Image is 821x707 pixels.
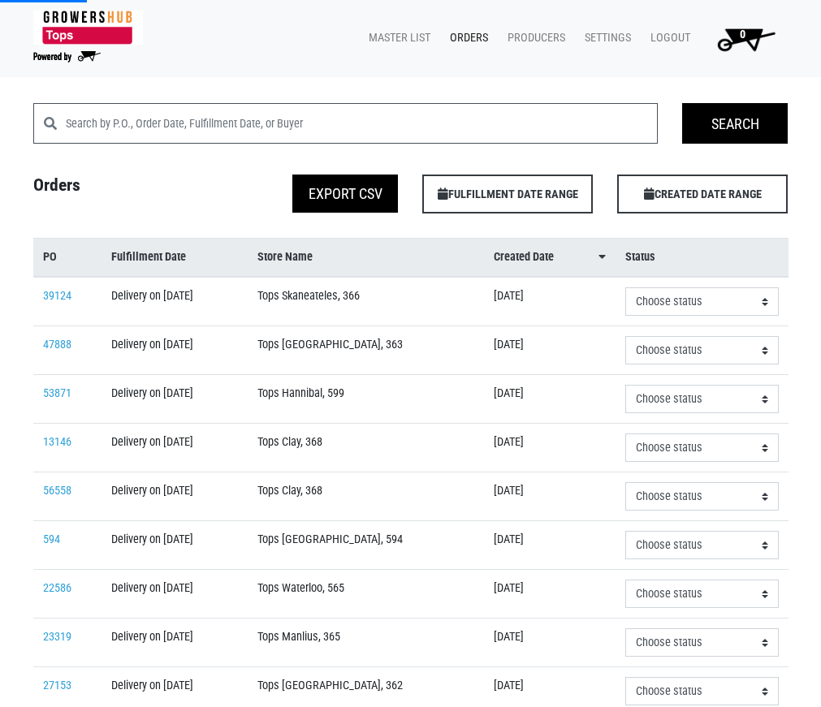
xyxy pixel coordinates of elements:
[257,248,474,266] a: Store Name
[248,619,484,667] td: Tops Manlius, 365
[484,326,616,375] td: [DATE]
[625,248,778,266] a: Status
[102,619,247,667] td: Delivery on [DATE]
[43,484,71,498] a: 56558
[710,23,782,55] img: Cart
[494,248,554,266] span: Created Date
[43,630,71,644] a: 23319
[102,424,247,472] td: Delivery on [DATE]
[248,326,484,375] td: Tops [GEOGRAPHIC_DATA], 363
[495,23,572,54] a: Producers
[248,472,484,521] td: Tops Clay, 368
[682,103,788,144] input: Search
[43,248,57,266] span: PO
[437,23,495,54] a: Orders
[102,375,247,424] td: Delivery on [DATE]
[625,248,655,266] span: Status
[43,581,71,595] a: 22586
[617,175,788,213] span: CREATED DATE RANGE
[484,619,616,667] td: [DATE]
[697,23,789,55] a: 0
[111,248,237,266] a: Fulfillment Date
[43,679,71,692] a: 27153
[102,277,247,326] td: Delivery on [DATE]
[248,375,484,424] td: Tops Hannibal, 599
[111,248,186,266] span: Fulfillment Date
[422,175,593,213] span: FULFILLMENT DATE RANGE
[102,521,247,570] td: Delivery on [DATE]
[484,424,616,472] td: [DATE]
[494,248,606,266] a: Created Date
[484,375,616,424] td: [DATE]
[484,521,616,570] td: [DATE]
[248,570,484,619] td: Tops Waterloo, 565
[484,472,616,521] td: [DATE]
[43,386,71,400] a: 53871
[356,23,437,54] a: Master List
[572,23,637,54] a: Settings
[43,532,60,546] a: 594
[66,103,659,144] input: Search by P.O., Order Date, Fulfillment Date, or Buyer
[484,277,616,326] td: [DATE]
[21,175,216,207] h4: Orders
[102,570,247,619] td: Delivery on [DATE]
[102,326,247,375] td: Delivery on [DATE]
[248,277,484,326] td: Tops Skaneateles, 366
[637,23,697,54] a: Logout
[102,472,247,521] td: Delivery on [DATE]
[43,289,71,303] a: 39124
[43,338,71,351] a: 47888
[43,248,93,266] a: PO
[33,51,101,63] img: Powered by Big Wheelbarrow
[248,521,484,570] td: Tops [GEOGRAPHIC_DATA], 594
[292,175,398,213] button: Export CSV
[257,248,313,266] span: Store Name
[484,570,616,619] td: [DATE]
[43,435,71,449] a: 13146
[740,28,745,41] span: 0
[248,424,484,472] td: Tops Clay, 368
[33,11,143,45] img: 279edf242af8f9d49a69d9d2afa010fb.png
